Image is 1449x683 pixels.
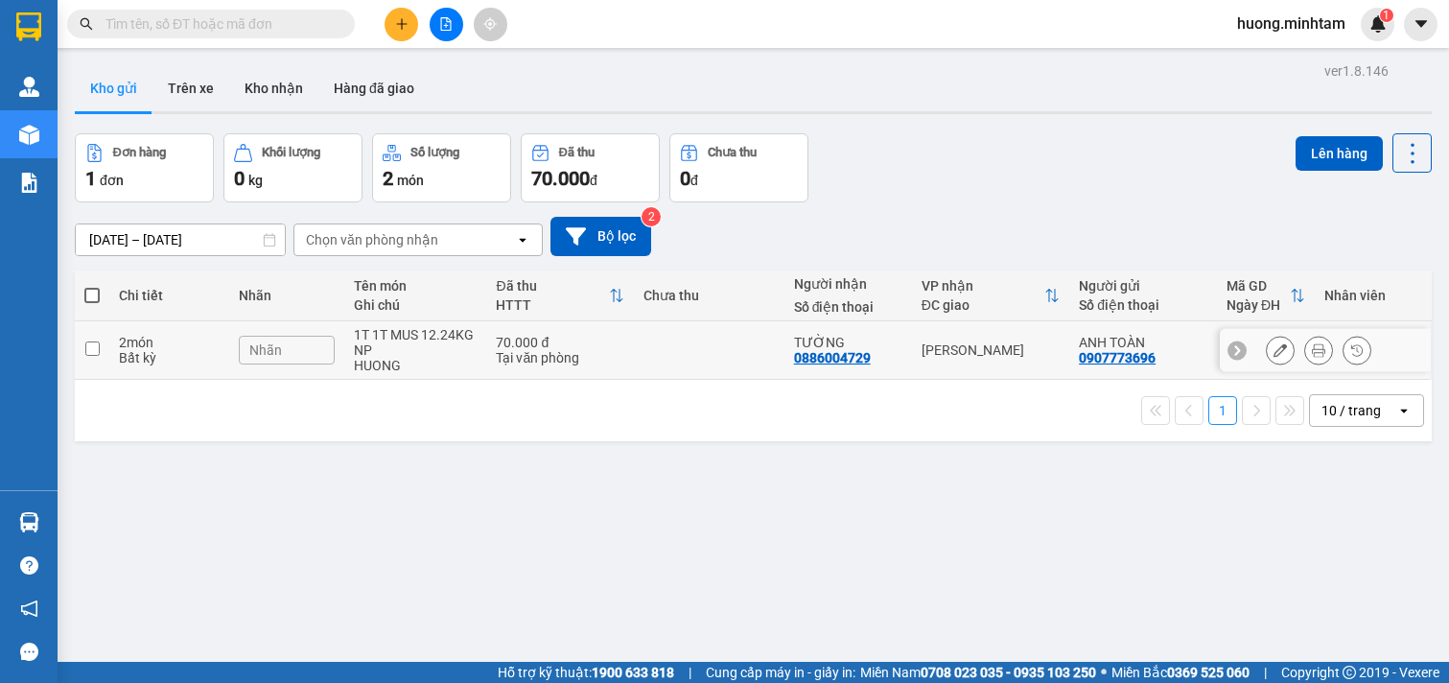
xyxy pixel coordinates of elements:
[794,276,902,292] div: Người nhận
[306,230,438,249] div: Chọn văn phòng nhận
[1222,12,1361,35] span: huong.minhtam
[229,65,318,111] button: Kho nhận
[496,335,624,350] div: 70.000 đ
[80,17,93,31] span: search
[1324,60,1389,82] div: ver 1.8.146
[318,65,430,111] button: Hàng đã giao
[430,8,463,41] button: file-add
[592,665,674,680] strong: 1900 633 818
[100,173,124,188] span: đơn
[75,65,152,111] button: Kho gửi
[1369,15,1387,33] img: icon-new-feature
[152,65,229,111] button: Trên xe
[16,12,41,41] img: logo-vxr
[19,125,39,145] img: warehouse-icon
[19,77,39,97] img: warehouse-icon
[354,327,477,358] div: 1T 1T MUS 12.24KG NP
[706,662,855,683] span: Cung cấp máy in - giấy in:
[794,335,902,350] div: TƯỜNG
[1380,9,1393,22] sup: 1
[496,278,609,294] div: Đã thu
[498,662,674,683] span: Hỗ trợ kỹ thuật:
[1296,136,1383,171] button: Lên hàng
[1227,297,1290,313] div: Ngày ĐH
[239,288,335,303] div: Nhãn
[669,133,808,202] button: Chưa thu0đ
[550,217,651,256] button: Bộ lọc
[395,17,409,31] span: plus
[354,297,477,313] div: Ghi chú
[1208,396,1237,425] button: 1
[922,278,1044,294] div: VP nhận
[860,662,1096,683] span: Miền Nam
[474,8,507,41] button: aim
[1396,403,1412,418] svg: open
[75,133,214,202] button: Đơn hàng1đơn
[397,173,424,188] span: món
[249,342,282,358] span: Nhãn
[922,297,1044,313] div: ĐC giao
[515,232,530,247] svg: open
[1079,335,1207,350] div: ANH TOÀN
[20,556,38,575] span: question-circle
[912,271,1069,321] th: Toggle SortBy
[1167,665,1250,680] strong: 0369 525 060
[1413,15,1430,33] span: caret-down
[794,350,871,365] div: 0886004729
[1111,662,1250,683] span: Miền Bắc
[1079,350,1156,365] div: 0907773696
[708,146,757,159] div: Chưa thu
[223,133,362,202] button: Khối lượng0kg
[486,271,634,321] th: Toggle SortBy
[20,600,38,618] span: notification
[680,167,690,190] span: 0
[1217,271,1315,321] th: Toggle SortBy
[19,173,39,193] img: solution-icon
[119,288,220,303] div: Chi tiết
[1079,278,1207,294] div: Người gửi
[559,146,595,159] div: Đã thu
[105,13,332,35] input: Tìm tên, số ĐT hoặc mã đơn
[19,512,39,532] img: warehouse-icon
[234,167,245,190] span: 0
[113,146,166,159] div: Đơn hàng
[119,350,220,365] div: Bất kỳ
[354,278,477,294] div: Tên món
[483,17,497,31] span: aim
[689,662,691,683] span: |
[410,146,459,159] div: Số lượng
[1343,666,1356,679] span: copyright
[642,207,661,226] sup: 2
[1404,8,1437,41] button: caret-down
[354,358,477,373] div: HUONG
[496,350,624,365] div: Tại văn phòng
[496,297,609,313] div: HTTT
[794,299,902,315] div: Số điện thoại
[1383,9,1390,22] span: 1
[643,288,774,303] div: Chưa thu
[1101,669,1107,676] span: ⚪️
[1321,401,1381,420] div: 10 / trang
[85,167,96,190] span: 1
[521,133,660,202] button: Đã thu70.000đ
[76,224,285,255] input: Select a date range.
[690,173,698,188] span: đ
[1266,336,1295,365] div: Sửa đơn hàng
[922,342,1060,358] div: [PERSON_NAME]
[1227,278,1290,294] div: Mã GD
[385,8,418,41] button: plus
[383,167,393,190] span: 2
[1264,662,1267,683] span: |
[921,665,1096,680] strong: 0708 023 035 - 0935 103 250
[262,146,320,159] div: Khối lượng
[1324,288,1420,303] div: Nhân viên
[248,173,263,188] span: kg
[1079,297,1207,313] div: Số điện thoại
[439,17,453,31] span: file-add
[372,133,511,202] button: Số lượng2món
[119,335,220,350] div: 2 món
[590,173,597,188] span: đ
[531,167,590,190] span: 70.000
[20,643,38,661] span: message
